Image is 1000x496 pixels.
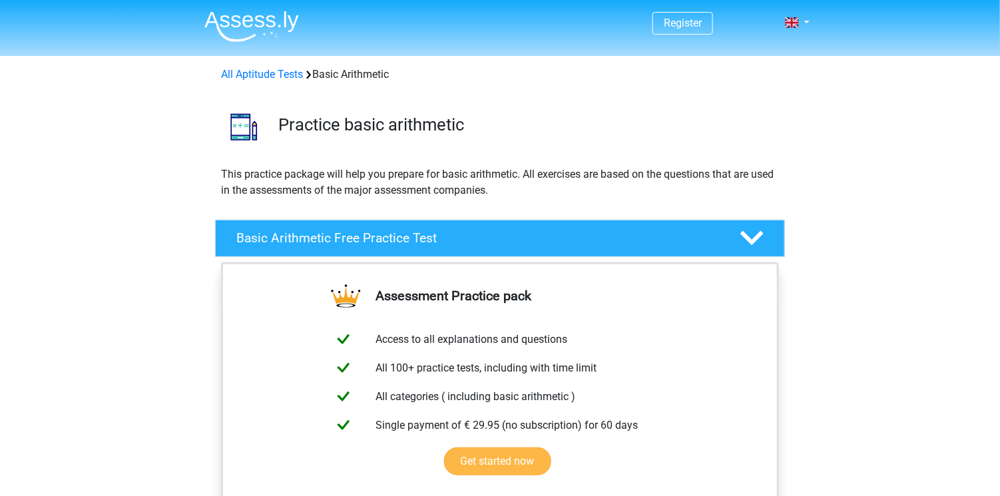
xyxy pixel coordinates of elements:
img: basic arithmetic [216,99,272,155]
a: Get started now [444,447,551,475]
img: Assessly [204,11,299,42]
a: All Aptitude Tests [221,68,303,81]
div: Basic Arithmetic [216,67,784,83]
h4: Basic Arithmetic Free Practice Test [236,230,718,246]
a: Register [664,17,702,29]
a: Basic Arithmetic Free Practice Test [210,220,790,257]
p: This practice package will help you prepare for basic arithmetic. All exercises are based on the ... [221,166,779,198]
h3: Practice basic arithmetic [278,115,774,135]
